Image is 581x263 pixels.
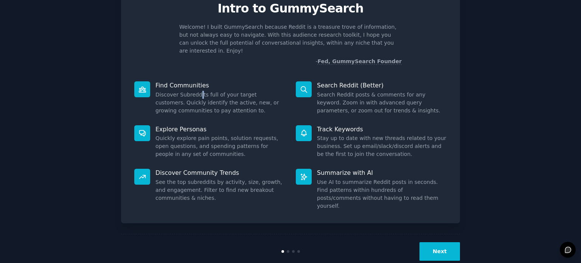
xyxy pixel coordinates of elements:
p: Track Keywords [317,125,447,133]
p: Intro to GummySearch [129,2,452,15]
a: Fed, GummySearch Founder [317,58,402,65]
p: Search Reddit (Better) [317,81,447,89]
div: - [315,58,402,65]
p: Explore Personas [155,125,285,133]
p: Find Communities [155,81,285,89]
dd: Search Reddit posts & comments for any keyword. Zoom in with advanced query parameters, or zoom o... [317,91,447,115]
dd: Stay up to date with new threads related to your business. Set up email/slack/discord alerts and ... [317,134,447,158]
dd: Discover Subreddits full of your target customers. Quickly identify the active, new, or growing c... [155,91,285,115]
button: Next [419,242,460,261]
p: Discover Community Trends [155,169,285,177]
dd: See the top subreddits by activity, size, growth, and engagement. Filter to find new breakout com... [155,178,285,202]
dd: Use AI to summarize Reddit posts in seconds. Find patterns within hundreds of posts/comments with... [317,178,447,210]
p: Summarize with AI [317,169,447,177]
dd: Quickly explore pain points, solution requests, open questions, and spending patterns for people ... [155,134,285,158]
p: Welcome! I built GummySearch because Reddit is a treasure trove of information, but not always ea... [179,23,402,55]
